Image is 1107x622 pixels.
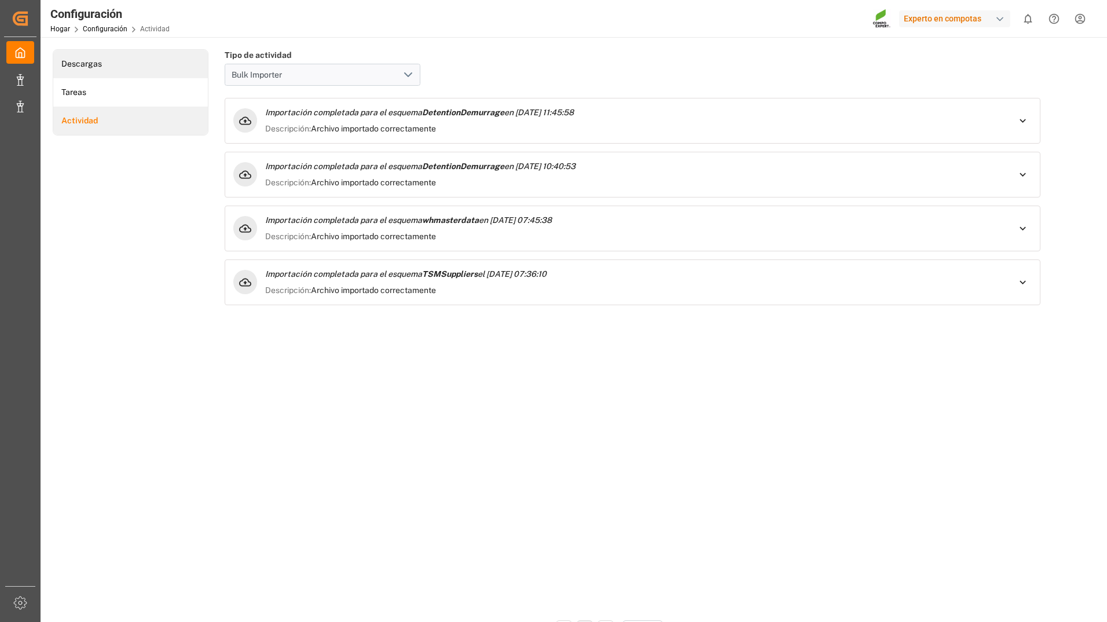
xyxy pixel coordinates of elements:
a: Descargas [53,50,208,78]
span: Archivo importado correctamente [311,124,436,133]
span: Archivo importado correctamente [311,232,436,241]
span: DetentionDemurrage [422,108,504,117]
button: mostrar 0 notificaciones nuevas [1015,6,1041,32]
a: Hogar [50,25,70,33]
font: Experto en compotas [904,13,981,25]
button: Centro de ayuda [1041,6,1067,32]
p: Importación completada para el esquema en [DATE] 10:40:53 [265,160,1006,173]
img: Screenshot%202023-09-29%20at%2010.02.21.png_1712312052.png [873,9,891,29]
span: Descripción: [265,232,311,241]
p: Importación completada para el esquema en [DATE] 11:45:58 [265,107,1006,119]
input: Escriba para buscar/seleccionar [225,64,420,86]
button: Abrir menú [398,66,416,84]
span: Descripción: [265,124,311,133]
span: DetentionDemurrage [422,162,504,171]
span: TSMSuppliers [422,269,478,279]
div: Configuración [50,5,170,23]
p: Importación completada para el esquema el [DATE] 07:36:10 [265,268,1006,280]
a: Configuración [83,25,127,33]
span: Descripción: [265,286,311,295]
p: Importación completada para el esquema en [DATE] 07:45:38 [265,214,1006,226]
a: Actividad [53,107,208,135]
label: Tipo de actividad [225,49,292,61]
button: Experto en compotas [899,8,1015,30]
span: Archivo importado correctamente [311,178,436,187]
span: Archivo importado correctamente [311,286,436,295]
span: Descripción: [265,178,311,187]
a: Tareas [53,78,208,107]
span: whmasterdata [422,215,479,225]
